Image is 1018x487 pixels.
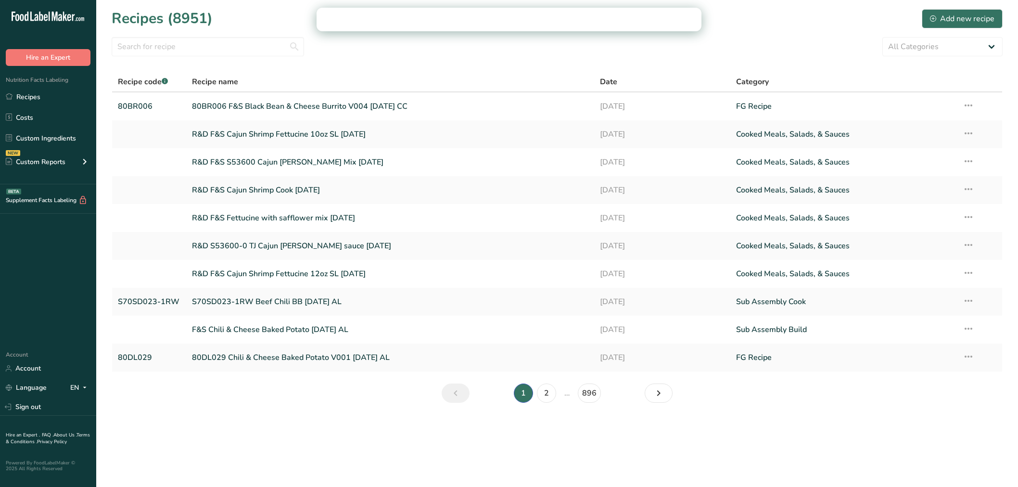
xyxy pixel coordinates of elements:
a: Sub Assembly Cook [736,292,951,312]
a: [DATE] [600,124,725,144]
a: S70SD023-1RW [118,292,180,312]
a: [DATE] [600,208,725,228]
a: 80BR006 [118,96,180,116]
a: Cooked Meals, Salads, & Sauces [736,236,951,256]
a: FG Recipe [736,96,951,116]
button: Add new recipe [922,9,1003,28]
iframe: Intercom live chat banner [317,8,701,31]
a: [DATE] [600,236,725,256]
div: Powered By FoodLabelMaker © 2025 All Rights Reserved [6,460,90,472]
a: About Us . [53,432,76,438]
a: FG Recipe [736,347,951,368]
a: [DATE] [600,347,725,368]
a: Cooked Meals, Salads, & Sauces [736,208,951,228]
a: Sub Assembly Build [736,320,951,340]
a: 80DL029 Chili & Cheese Baked Potato V001 [DATE] AL [192,347,588,368]
a: [DATE] [600,320,725,340]
a: Cooked Meals, Salads, & Sauces [736,152,951,172]
a: FAQ . [42,432,53,438]
a: [DATE] [600,180,725,200]
a: R&D F&S S53600 Cajun [PERSON_NAME] Mix [DATE] [192,152,588,172]
a: Cooked Meals, Salads, & Sauces [736,264,951,284]
a: R&D F&S Fettucine with safflower mix [DATE] [192,208,588,228]
a: Cooked Meals, Salads, & Sauces [736,124,951,144]
h1: Recipes (8951) [112,8,213,29]
div: NEW [6,150,20,156]
span: Recipe name [192,76,238,88]
a: 80DL029 [118,347,180,368]
input: Search for recipe [112,37,304,56]
a: S70SD023-1RW Beef Chili BB [DATE] AL [192,292,588,312]
a: Page 2. [537,384,556,403]
a: R&D F&S Cajun Shrimp Cook [DATE] [192,180,588,200]
a: R&D F&S Cajun Shrimp Fettucine 12oz SL [DATE] [192,264,588,284]
span: Recipe code [118,77,168,87]
iframe: Intercom live chat [985,454,1008,477]
div: Add new recipe [930,13,994,25]
button: Hire an Expert [6,49,90,66]
a: Hire an Expert . [6,432,40,438]
a: F&S Chili & Cheese Baked Potato [DATE] AL [192,320,588,340]
a: [DATE] [600,152,725,172]
a: Terms & Conditions . [6,432,90,445]
a: Previous page [442,384,470,403]
a: Language [6,379,47,396]
a: Cooked Meals, Salads, & Sauces [736,180,951,200]
a: R&D F&S Cajun Shrimp Fettucine 10oz SL [DATE] [192,124,588,144]
a: Page 896. [578,384,601,403]
a: [DATE] [600,264,725,284]
a: [DATE] [600,96,725,116]
a: 80BR006 F&S Black Bean & Cheese Burrito V004 [DATE] CC [192,96,588,116]
span: Category [736,76,769,88]
div: EN [70,382,90,394]
a: Privacy Policy [37,438,67,445]
a: R&D S53600-0 TJ Cajun [PERSON_NAME] sauce [DATE] [192,236,588,256]
a: Next page [645,384,673,403]
span: Date [600,76,617,88]
div: Custom Reports [6,157,65,167]
a: [DATE] [600,292,725,312]
div: BETA [6,189,21,194]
